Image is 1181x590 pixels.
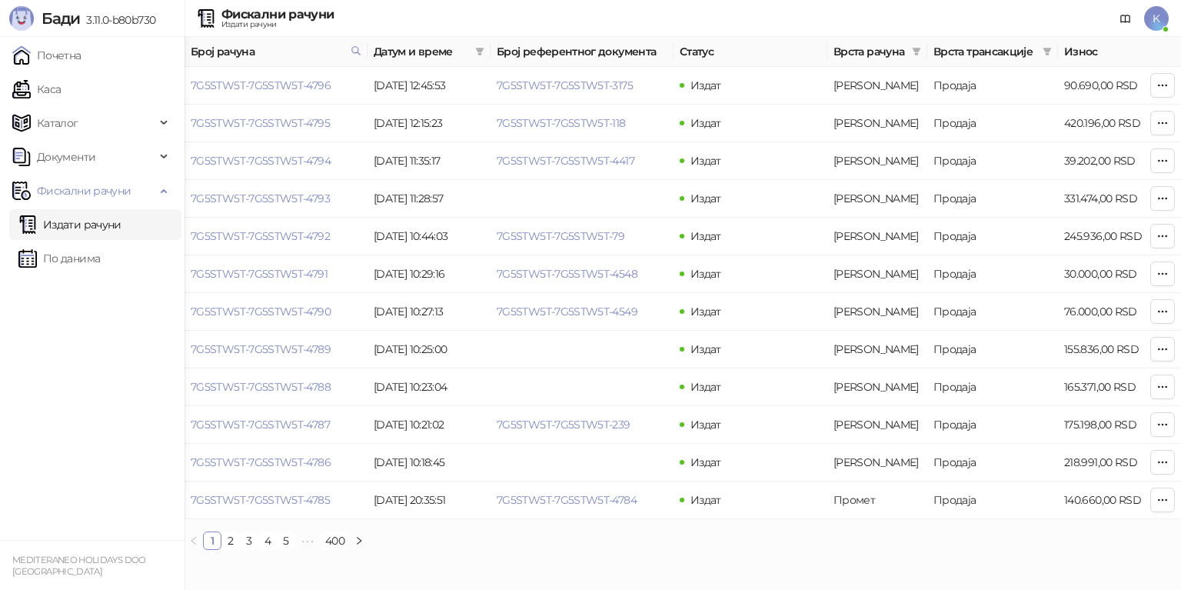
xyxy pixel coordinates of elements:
div: Фискални рачуни [221,8,334,21]
span: Документи [37,142,95,172]
td: Аванс [827,331,927,368]
span: Издат [690,493,721,507]
a: 7G5STW5T-7G5STW5T-4794 [191,154,331,168]
th: Врста рачуна [827,37,927,67]
td: 140.660,00 RSD [1058,482,1166,519]
span: Издат [690,342,721,356]
div: Издати рачуни [221,21,334,28]
td: Продаја [927,105,1058,142]
td: 7G5STW5T-7G5STW5T-4795 [185,105,368,142]
button: left [185,532,203,550]
td: 7G5STW5T-7G5STW5T-4792 [185,218,368,255]
td: Продаја [927,67,1058,105]
li: Следећа страна [350,532,368,550]
td: Аванс [827,293,927,331]
th: Број референтног документа [491,37,674,67]
a: 5 [278,532,294,549]
li: 5 [277,532,295,550]
td: 155.836,00 RSD [1058,331,1166,368]
a: 400 [321,532,349,549]
td: [DATE] 10:44:03 [368,218,491,255]
span: Датум и време [374,43,469,60]
td: [DATE] 10:29:16 [368,255,491,293]
a: 7G5STW5T-7G5STW5T-4795 [191,116,330,130]
td: 7G5STW5T-7G5STW5T-4796 [185,67,368,105]
span: filter [475,47,484,56]
th: Статус [674,37,827,67]
li: 4 [258,532,277,550]
td: Продаја [927,293,1058,331]
a: 7G5STW5T-7G5STW5T-4784 [497,493,637,507]
span: filter [472,40,487,63]
span: Издат [690,418,721,432]
td: Аванс [827,406,927,444]
a: 3 [241,532,258,549]
a: 2 [222,532,239,549]
td: [DATE] 11:28:57 [368,180,491,218]
td: 39.202,00 RSD [1058,142,1166,180]
a: 1 [204,532,221,549]
td: 90.690,00 RSD [1058,67,1166,105]
span: Издат [690,78,721,92]
td: Продаја [927,218,1058,255]
small: MEDITERANEO HOLIDAYS DOO [GEOGRAPHIC_DATA] [12,555,146,577]
span: Број рачуна [191,43,344,60]
td: 175.198,00 RSD [1058,406,1166,444]
td: 245.936,00 RSD [1058,218,1166,255]
span: Издат [690,305,721,318]
td: 420.196,00 RSD [1058,105,1166,142]
td: Продаја [927,142,1058,180]
li: 3 [240,532,258,550]
span: Издат [690,267,721,281]
td: 165.371,00 RSD [1058,368,1166,406]
a: Каса [12,74,61,105]
td: [DATE] 10:27:13 [368,293,491,331]
td: Аванс [827,368,927,406]
span: Издат [690,192,721,205]
a: 7G5STW5T-7G5STW5T-4789 [191,342,331,356]
a: Издати рачуни [18,209,121,240]
td: [DATE] 12:45:53 [368,67,491,105]
th: Број рачуна [185,37,368,67]
img: Logo [9,6,34,31]
span: filter [909,40,924,63]
td: Аванс [827,218,927,255]
td: 7G5STW5T-7G5STW5T-4790 [185,293,368,331]
a: 7G5STW5T-7G5STW5T-239 [497,418,630,432]
a: 7G5STW5T-7G5STW5T-4417 [497,154,634,168]
td: Аванс [827,105,927,142]
li: 1 [203,532,221,550]
a: 7G5STW5T-7G5STW5T-4786 [191,455,331,469]
td: Продаја [927,180,1058,218]
td: Продаја [927,482,1058,519]
td: 7G5STW5T-7G5STW5T-4791 [185,255,368,293]
td: Аванс [827,444,927,482]
td: [DATE] 10:25:00 [368,331,491,368]
td: Продаја [927,444,1058,482]
td: 7G5STW5T-7G5STW5T-4787 [185,406,368,444]
a: Документација [1113,6,1138,31]
a: 7G5STW5T-7G5STW5T-3175 [497,78,633,92]
a: 7G5STW5T-7G5STW5T-79 [497,229,624,243]
a: По данима [18,243,100,274]
td: Аванс [827,255,927,293]
span: ••• [295,532,320,550]
td: Аванс [827,142,927,180]
td: [DATE] 10:18:45 [368,444,491,482]
li: 400 [320,532,350,550]
span: Издат [690,116,721,130]
button: right [350,532,368,550]
span: left [189,536,198,545]
span: Износ [1064,43,1144,60]
td: Промет [827,482,927,519]
td: [DATE] 10:21:02 [368,406,491,444]
a: 7G5STW5T-7G5STW5T-4792 [191,229,330,243]
span: right [354,536,364,545]
td: 30.000,00 RSD [1058,255,1166,293]
span: filter [1043,47,1052,56]
span: filter [912,47,921,56]
td: 7G5STW5T-7G5STW5T-4785 [185,482,368,519]
span: Бади [42,9,80,28]
li: 2 [221,532,240,550]
span: filter [1040,40,1055,63]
